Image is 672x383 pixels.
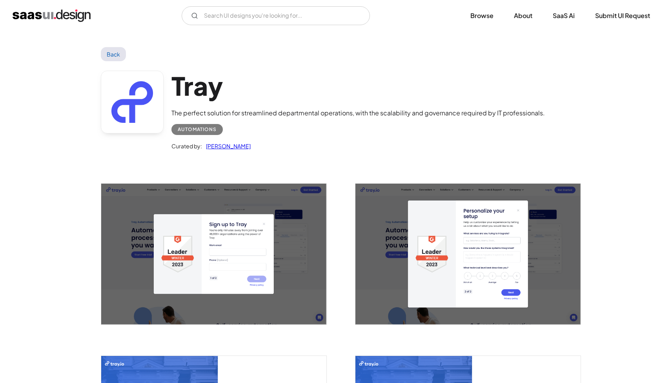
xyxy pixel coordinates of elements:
[182,6,370,25] form: Email Form
[171,71,545,101] h1: Tray
[101,47,126,61] a: Back
[543,7,584,24] a: SaaS Ai
[101,184,326,325] img: 645787d61e51ba0e23627428_Tray%20Signup%20Screen.png
[171,141,202,151] div: Curated by:
[101,184,326,325] a: open lightbox
[586,7,659,24] a: Submit UI Request
[504,7,542,24] a: About
[182,6,370,25] input: Search UI designs you're looking for...
[355,184,581,325] img: 645787d76c129f384e26555b_Tray%20Signup%202%20Screen.png
[355,184,581,325] a: open lightbox
[461,7,503,24] a: Browse
[202,141,251,151] a: [PERSON_NAME]
[178,125,217,134] div: Automations
[13,9,91,22] a: home
[171,108,545,118] div: The perfect solution for streamlined departmental operations, with the scalability and governance...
